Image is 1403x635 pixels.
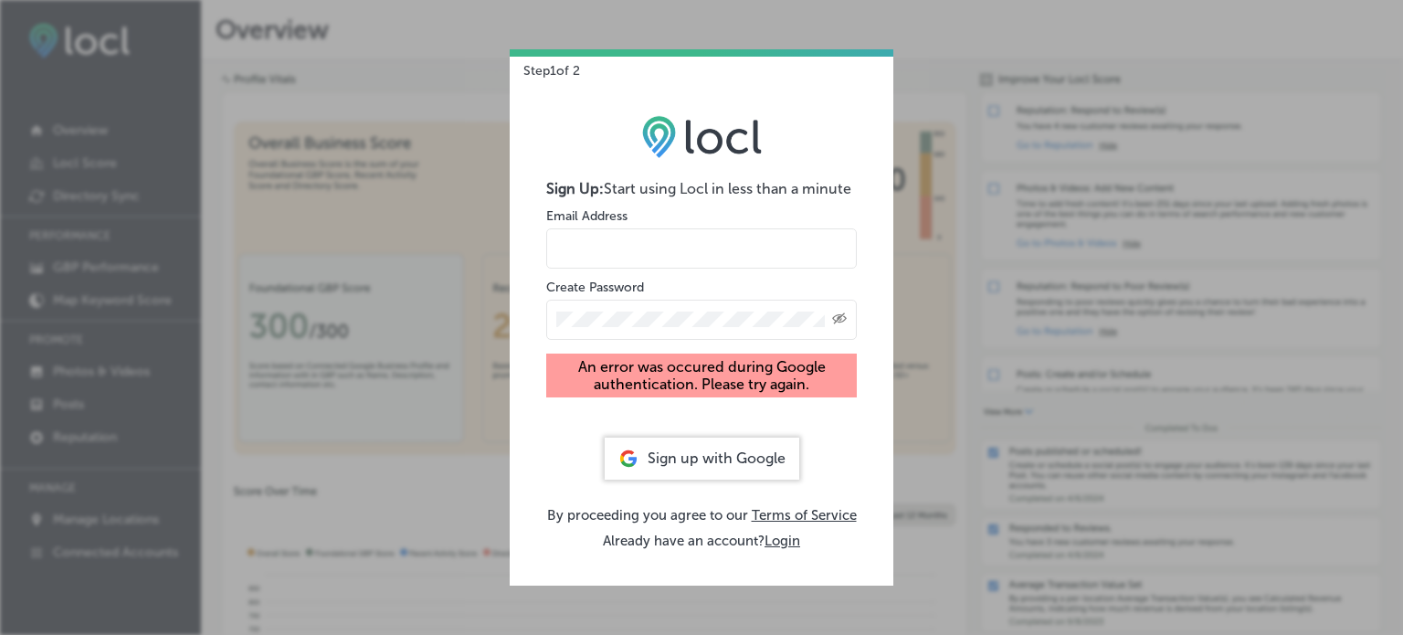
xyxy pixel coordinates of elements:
div: An error was occured during Google authentication. Please try again. [546,354,857,397]
button: Login [765,533,800,549]
p: By proceeding you agree to our [546,507,857,524]
label: Create Password [546,280,644,295]
label: Email Address [546,208,628,224]
p: Already have an account? [546,533,857,549]
div: Sign up with Google [605,438,799,480]
p: Step 1 of 2 [510,49,580,79]
img: LOCL logo [642,115,762,157]
a: Terms of Service [752,507,857,524]
span: Start using Locl in less than a minute [604,180,851,197]
strong: Sign Up: [546,180,604,197]
span: Toggle password visibility [832,312,847,328]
